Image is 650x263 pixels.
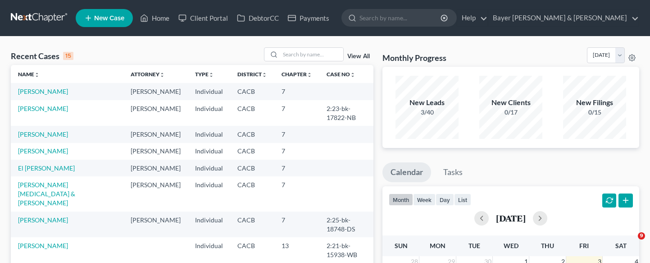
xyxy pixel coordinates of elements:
td: 2:23-bk-17822-NB [319,100,374,126]
button: day [436,194,454,206]
div: New Filings [563,97,626,108]
td: Individual [188,83,230,100]
a: [PERSON_NAME] [18,216,68,224]
a: Bayer [PERSON_NAME] & [PERSON_NAME] [488,10,639,26]
div: Recent Cases [11,51,73,61]
a: [PERSON_NAME] [18,88,68,95]
span: Sat [615,242,627,249]
a: Attorneyunfold_more [131,71,165,78]
td: CACB [230,176,274,211]
button: month [389,194,413,206]
a: [PERSON_NAME] [18,105,68,112]
a: [PERSON_NAME] [18,147,68,155]
i: unfold_more [262,72,267,78]
button: week [413,194,436,206]
td: Individual [188,126,230,143]
a: El [PERSON_NAME] [18,164,75,172]
td: Individual [188,160,230,176]
td: Individual [188,237,230,263]
a: Typeunfold_more [195,71,214,78]
div: 0/15 [563,108,626,117]
span: New Case [94,15,124,22]
h3: Monthly Progress [382,52,446,63]
td: Individual [188,176,230,211]
td: CACB [230,100,274,126]
a: Payments [283,10,334,26]
iframe: Intercom live chat [619,232,641,254]
td: 7 [274,100,319,126]
i: unfold_more [209,72,214,78]
a: Districtunfold_more [237,71,267,78]
td: [PERSON_NAME] [123,100,188,126]
td: 7 [274,212,319,237]
span: Tue [468,242,480,249]
td: CACB [230,83,274,100]
a: [PERSON_NAME] [18,242,68,249]
td: 2:25-bk-18748-DS [319,212,374,237]
button: list [454,194,471,206]
a: View All [347,53,370,60]
td: [PERSON_NAME] [123,176,188,211]
td: [PERSON_NAME] [123,83,188,100]
i: unfold_more [307,72,312,78]
div: 15 [63,52,73,60]
td: [PERSON_NAME] [123,126,188,143]
td: CACB [230,126,274,143]
h2: [DATE] [496,213,526,223]
td: 7 [274,176,319,211]
td: 7 [274,143,319,160]
td: CACB [230,143,274,160]
td: Individual [188,100,230,126]
div: New Clients [479,97,542,108]
div: 3/40 [395,108,459,117]
i: unfold_more [159,72,165,78]
a: DebtorCC [232,10,283,26]
a: [PERSON_NAME][MEDICAL_DATA] & [PERSON_NAME] [18,181,75,207]
i: unfold_more [34,72,40,78]
i: unfold_more [350,72,355,78]
td: CACB [230,160,274,176]
span: Fri [579,242,589,249]
td: [PERSON_NAME] [123,160,188,176]
input: Search by name... [359,9,442,26]
a: Help [457,10,487,26]
div: New Leads [395,97,459,108]
td: 7 [274,83,319,100]
span: Mon [430,242,445,249]
td: 7 [274,160,319,176]
a: Nameunfold_more [18,71,40,78]
a: Home [136,10,174,26]
td: Individual [188,212,230,237]
td: Individual [188,143,230,160]
a: [PERSON_NAME] [18,130,68,138]
td: CACB [230,237,274,263]
td: 7 [274,126,319,143]
a: Case Nounfold_more [327,71,355,78]
span: Wed [504,242,518,249]
td: [PERSON_NAME] [123,143,188,160]
td: [PERSON_NAME] [123,212,188,237]
td: 13 [274,237,319,263]
div: 0/17 [479,108,542,117]
td: 2:21-bk-15938-WB [319,237,374,263]
a: Chapterunfold_more [282,71,312,78]
input: Search by name... [280,48,343,61]
a: Client Portal [174,10,232,26]
a: Tasks [435,162,471,182]
a: Calendar [382,162,431,182]
span: Thu [541,242,554,249]
td: CACB [230,212,274,237]
span: 9 [638,232,645,240]
span: Sun [395,242,408,249]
